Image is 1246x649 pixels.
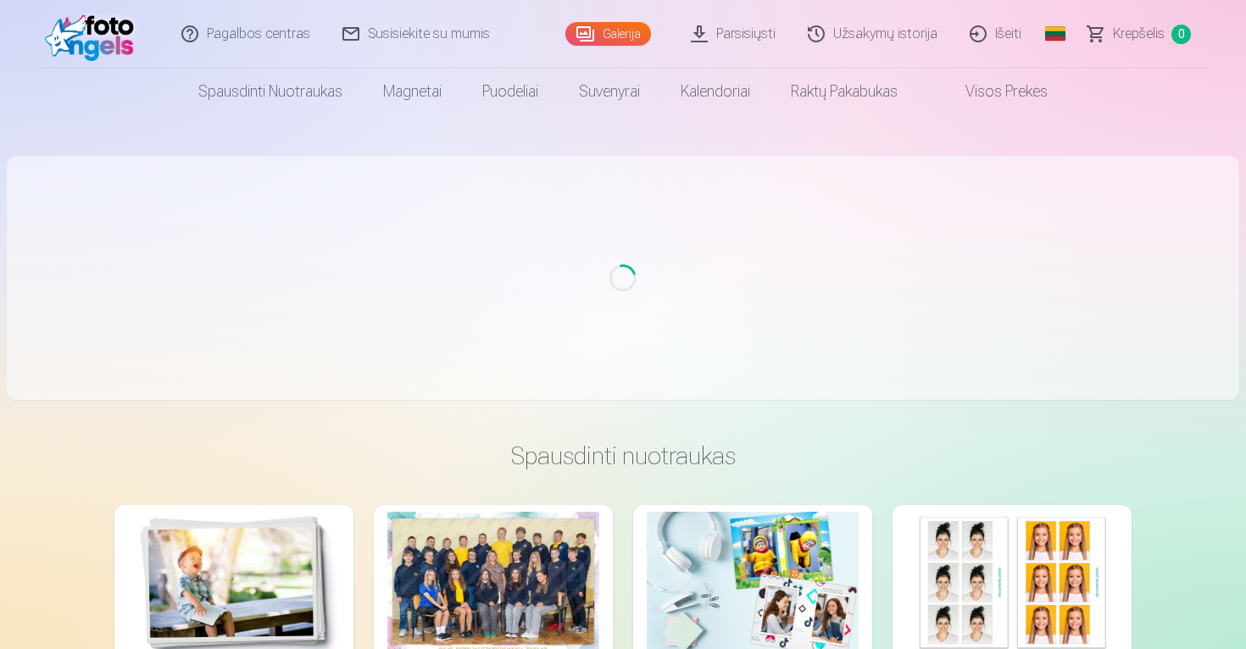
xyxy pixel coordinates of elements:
a: Raktų pakabukas [770,68,918,115]
span: Krepšelis [1113,24,1165,44]
a: Spausdinti nuotraukas [178,68,363,115]
img: /fa2 [45,7,142,61]
span: 0 [1171,25,1191,44]
a: Kalendoriai [660,68,770,115]
a: Magnetai [363,68,462,115]
h3: Spausdinti nuotraukas [128,441,1118,471]
a: Galerija [565,22,651,46]
a: Visos prekės [918,68,1068,115]
a: Puodeliai [462,68,559,115]
a: Suvenyrai [559,68,660,115]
